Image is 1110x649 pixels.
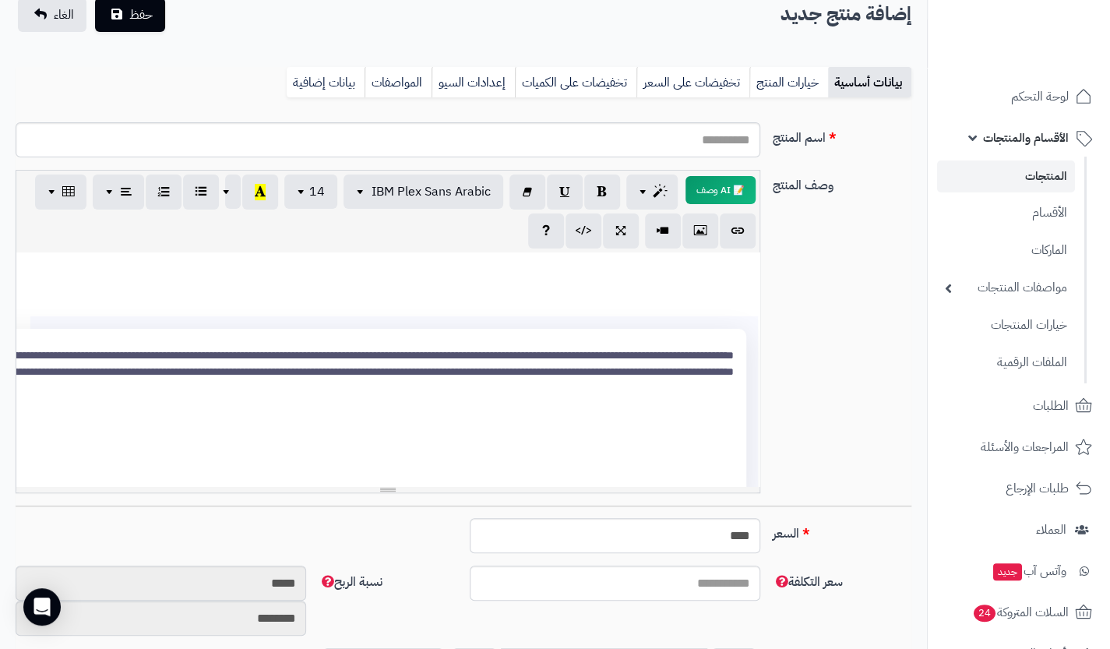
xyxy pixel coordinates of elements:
[937,470,1101,507] a: طلبات الإرجاع
[766,170,918,195] label: وصف المنتج
[937,387,1101,425] a: الطلبات
[309,182,325,201] span: 14
[432,67,515,98] a: إعدادات السيو
[1006,478,1069,499] span: طلبات الإرجاع
[287,67,365,98] a: بيانات إضافية
[828,67,911,98] a: بيانات أساسية
[515,67,636,98] a: تخفيضات على الكميات
[344,175,503,209] button: IBM Plex Sans Arabic
[773,573,843,591] span: سعر التكلفة
[937,271,1075,305] a: مواصفات المنتجات
[937,429,1101,466] a: المراجعات والأسئلة
[636,67,749,98] a: تخفيضات على السعر
[937,234,1075,267] a: الماركات
[284,175,337,209] button: 14
[972,601,1069,623] span: السلات المتروكة
[937,309,1075,342] a: خيارات المنتجات
[937,78,1101,115] a: لوحة التحكم
[685,176,756,204] button: 📝 AI وصف
[23,588,61,626] div: Open Intercom Messenger
[365,67,432,98] a: المواصفات
[937,594,1101,631] a: السلات المتروكة24
[981,436,1069,458] span: المراجعات والأسئلة
[937,552,1101,590] a: وآتس آبجديد
[749,67,828,98] a: خيارات المنتج
[993,563,1022,580] span: جديد
[974,605,995,622] span: 24
[319,573,382,591] span: نسبة الربح
[1011,86,1069,108] span: لوحة التحكم
[372,182,491,201] span: IBM Plex Sans Arabic
[937,196,1075,230] a: الأقسام
[992,560,1066,582] span: وآتس آب
[54,5,74,24] span: الغاء
[1033,395,1069,417] span: الطلبات
[766,122,918,147] label: اسم المنتج
[983,127,1069,149] span: الأقسام والمنتجات
[1004,41,1095,74] img: logo-2.png
[937,511,1101,548] a: العملاء
[129,5,153,24] span: حفظ
[766,518,918,543] label: السعر
[937,160,1075,192] a: المنتجات
[1036,519,1066,541] span: العملاء
[937,346,1075,379] a: الملفات الرقمية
